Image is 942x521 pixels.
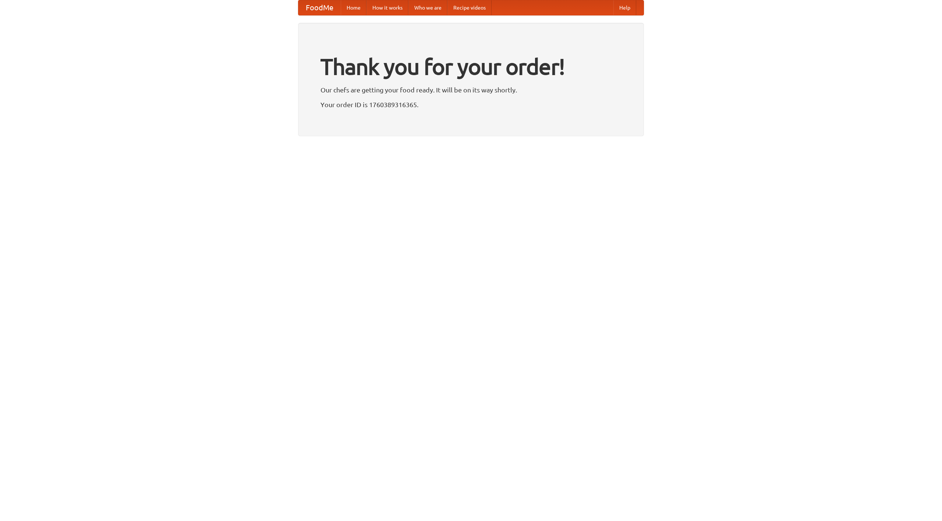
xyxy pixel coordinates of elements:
a: Recipe videos [447,0,492,15]
a: FoodMe [298,0,341,15]
a: How it works [366,0,408,15]
a: Help [613,0,636,15]
a: Who we are [408,0,447,15]
h1: Thank you for your order! [321,49,621,84]
a: Home [341,0,366,15]
p: Our chefs are getting your food ready. It will be on its way shortly. [321,84,621,95]
p: Your order ID is 1760389316365. [321,99,621,110]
